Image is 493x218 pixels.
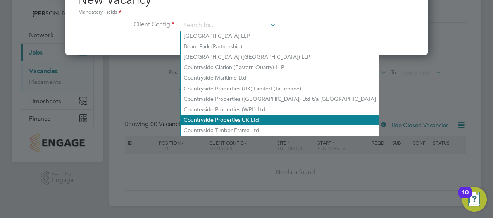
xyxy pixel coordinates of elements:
li: Countryside Properties UK Ltd [181,115,379,125]
li: Countryside Timber Frame Ltd [181,125,379,136]
li: Countryside Maritime Ltd [181,73,379,83]
li: [GEOGRAPHIC_DATA] ([GEOGRAPHIC_DATA]) LLP [181,52,379,62]
li: Countryside Clarion (Eastern Quarry) LLP [181,62,379,73]
input: Search for... [181,20,276,31]
div: Mandatory Fields [78,8,415,17]
div: 10 [462,192,469,203]
button: Open Resource Center, 10 new notifications [462,187,487,212]
li: Beam Park (Partnership) [181,41,379,52]
li: Countryside Properties ([GEOGRAPHIC_DATA]) Ltd t/a [GEOGRAPHIC_DATA] [181,94,379,104]
li: [GEOGRAPHIC_DATA] LLP [181,31,379,41]
label: Client Config [78,20,174,29]
li: Countryside Properties (UK) Limited (Tattenhoe) [181,83,379,94]
li: Countryside Properties (WPL) Ltd [181,104,379,115]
